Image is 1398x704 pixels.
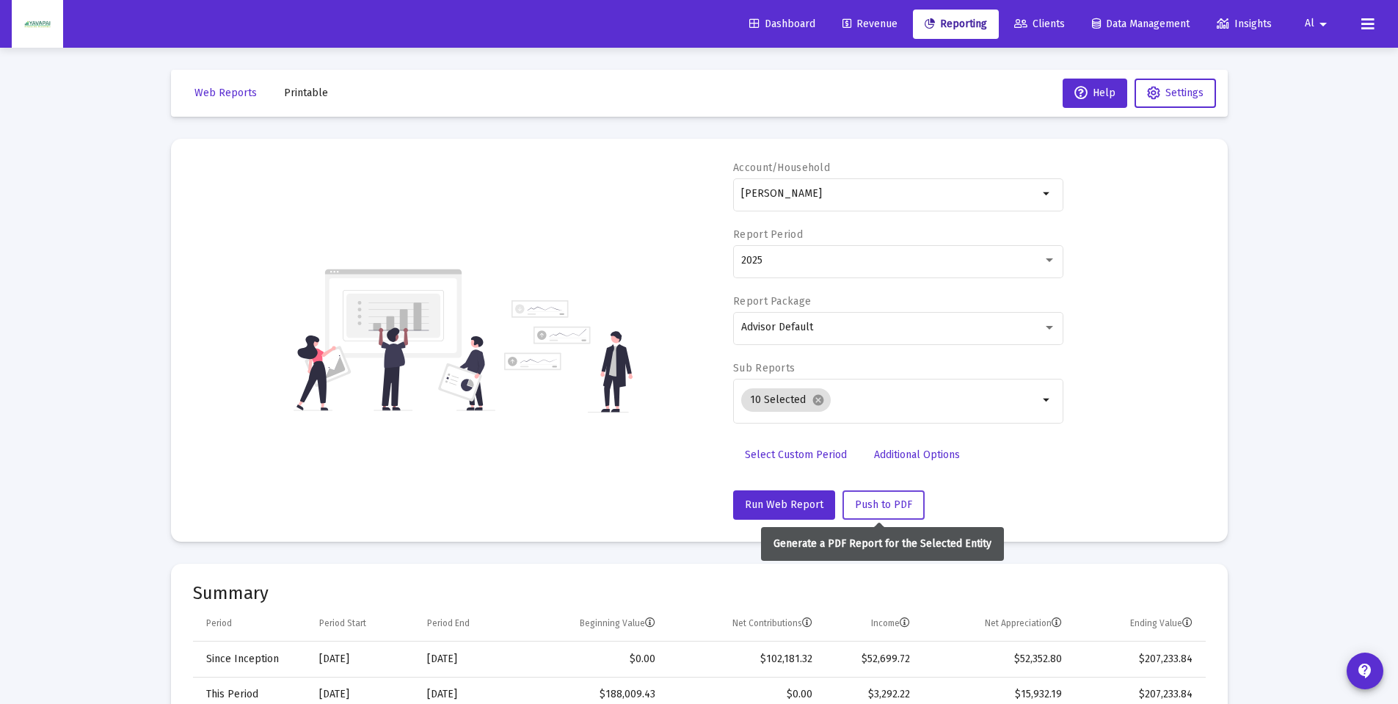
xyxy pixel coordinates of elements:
[745,449,847,461] span: Select Custom Period
[985,617,1062,629] div: Net Appreciation
[749,18,815,30] span: Dashboard
[1287,9,1350,38] button: Al
[1135,79,1216,108] button: Settings
[519,642,666,677] td: $0.00
[871,617,910,629] div: Income
[206,617,232,629] div: Period
[417,606,519,642] td: Column Period End
[842,490,925,520] button: Push to PDF
[741,321,813,333] span: Advisor Default
[1217,18,1272,30] span: Insights
[812,393,825,407] mat-icon: cancel
[925,18,987,30] span: Reporting
[920,642,1072,677] td: $52,352.80
[504,300,633,413] img: reporting-alt
[855,498,912,511] span: Push to PDF
[309,606,417,642] td: Column Period Start
[733,162,830,174] label: Account/Household
[1092,18,1190,30] span: Data Management
[284,87,328,99] span: Printable
[733,490,835,520] button: Run Web Report
[1165,87,1204,99] span: Settings
[1130,617,1193,629] div: Ending Value
[741,388,831,412] mat-chip: 10 Selected
[294,267,495,413] img: reporting
[913,10,999,39] a: Reporting
[1356,662,1374,680] mat-icon: contact_support
[823,642,920,677] td: $52,699.72
[1014,18,1065,30] span: Clients
[319,687,407,702] div: [DATE]
[666,642,823,677] td: $102,181.32
[427,687,509,702] div: [DATE]
[733,228,803,241] label: Report Period
[1314,10,1332,39] mat-icon: arrow_drop_down
[1080,10,1201,39] a: Data Management
[183,79,269,108] button: Web Reports
[272,79,340,108] button: Printable
[1063,79,1127,108] button: Help
[23,10,52,39] img: Dashboard
[1205,10,1284,39] a: Insights
[194,87,257,99] span: Web Reports
[519,606,666,642] td: Column Beginning Value
[831,10,909,39] a: Revenue
[427,652,509,667] div: [DATE]
[1074,87,1115,99] span: Help
[1038,391,1056,409] mat-icon: arrow_drop_down
[842,18,898,30] span: Revenue
[874,449,960,461] span: Additional Options
[1072,606,1205,642] td: Column Ending Value
[1038,185,1056,203] mat-icon: arrow_drop_down
[732,617,812,629] div: Net Contributions
[823,606,920,642] td: Column Income
[741,188,1038,200] input: Search or select an account or household
[319,652,407,667] div: [DATE]
[920,606,1072,642] td: Column Net Appreciation
[741,254,762,266] span: 2025
[741,385,1038,415] mat-chip-list: Selection
[1305,18,1314,30] span: Al
[580,617,655,629] div: Beginning Value
[1072,642,1205,677] td: $207,233.84
[319,617,366,629] div: Period Start
[733,362,795,374] label: Sub Reports
[193,586,1206,600] mat-card-title: Summary
[427,617,470,629] div: Period End
[745,498,823,511] span: Run Web Report
[193,606,309,642] td: Column Period
[193,642,309,677] td: Since Inception
[666,606,823,642] td: Column Net Contributions
[1002,10,1077,39] a: Clients
[738,10,827,39] a: Dashboard
[733,295,811,308] label: Report Package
